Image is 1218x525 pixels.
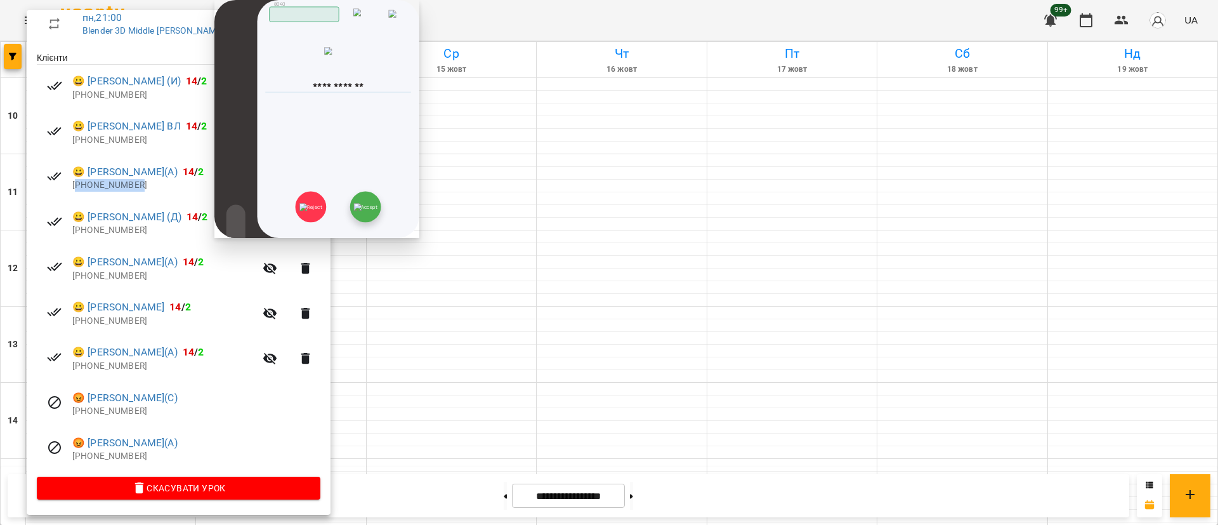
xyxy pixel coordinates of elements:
[201,75,207,87] span: 2
[187,211,198,223] span: 14
[186,120,197,132] span: 14
[47,124,62,139] svg: Візит сплачено
[72,134,255,147] p: [PHONE_NUMBER]
[37,477,320,500] button: Скасувати Урок
[72,390,178,406] a: 😡 [PERSON_NAME](С)
[183,166,204,178] b: /
[201,120,207,132] span: 2
[202,211,207,223] span: 2
[72,405,320,418] p: [PHONE_NUMBER]
[72,209,181,225] a: 😀 [PERSON_NAME] (Д)
[37,51,320,477] ul: Клієнти
[47,395,62,410] svg: Візит скасовано
[72,255,178,270] a: 😀 [PERSON_NAME](А)
[186,75,207,87] b: /
[47,481,310,496] span: Скасувати Урок
[72,270,255,282] p: [PHONE_NUMBER]
[183,256,194,268] span: 14
[47,169,62,184] svg: Візит сплачено
[72,450,320,463] p: [PHONE_NUMBER]
[185,301,191,313] span: 2
[47,259,62,274] svg: Візит сплачено
[72,300,164,315] a: 😀 [PERSON_NAME]
[169,301,181,313] span: 14
[72,164,178,180] a: 😀 [PERSON_NAME](А)
[82,25,262,36] a: Blender 3D Middle [PERSON_NAME] 10 група
[72,345,178,360] a: 😀 [PERSON_NAME](А)
[72,224,255,237] p: [PHONE_NUMBER]
[183,256,204,268] b: /
[72,89,255,102] p: [PHONE_NUMBER]
[183,346,204,358] b: /
[72,315,255,328] p: [PHONE_NUMBER]
[72,74,181,89] a: 😀 [PERSON_NAME] (И)
[47,78,62,93] svg: Візит сплачено
[187,211,208,223] b: /
[47,440,62,455] svg: Візит скасовано
[186,75,197,87] span: 14
[198,166,204,178] span: 2
[186,120,207,132] b: /
[47,305,62,320] svg: Візит сплачено
[183,166,194,178] span: 14
[47,214,62,229] svg: Візит сплачено
[198,346,204,358] span: 2
[82,11,122,23] a: пн , 21:00
[47,350,62,365] svg: Візит сплачено
[72,435,178,451] a: 😡 [PERSON_NAME](А)
[183,346,194,358] span: 14
[169,301,191,313] b: /
[72,360,255,373] p: [PHONE_NUMBER]
[72,179,255,192] p: [PHONE_NUMBER]
[72,119,181,134] a: 😀 [PERSON_NAME] ВЛ
[198,256,204,268] span: 2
